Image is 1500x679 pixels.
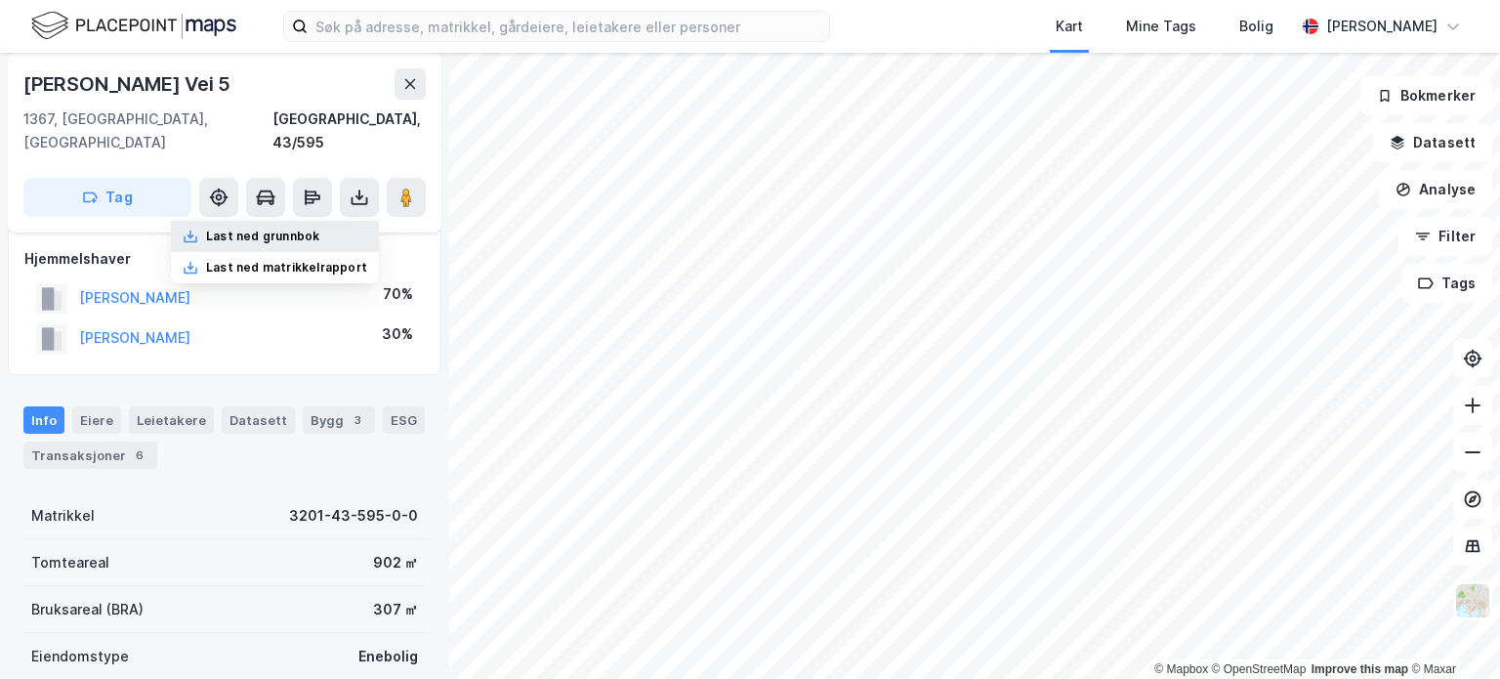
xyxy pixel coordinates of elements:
[1239,15,1273,38] div: Bolig
[72,406,121,434] div: Eiere
[1360,76,1492,115] button: Bokmerker
[1154,662,1208,676] a: Mapbox
[222,406,295,434] div: Datasett
[382,322,413,346] div: 30%
[24,247,425,271] div: Hjemmelshaver
[303,406,375,434] div: Bygg
[373,598,418,621] div: 307 ㎡
[23,442,157,469] div: Transaksjoner
[383,282,413,306] div: 70%
[31,598,144,621] div: Bruksareal (BRA)
[23,68,234,100] div: [PERSON_NAME] Vei 5
[1126,15,1196,38] div: Mine Tags
[1212,662,1307,676] a: OpenStreetMap
[1312,662,1408,676] a: Improve this map
[23,107,272,154] div: 1367, [GEOGRAPHIC_DATA], [GEOGRAPHIC_DATA]
[23,178,191,217] button: Tag
[1326,15,1437,38] div: [PERSON_NAME]
[1401,264,1492,303] button: Tags
[31,551,109,574] div: Tomteareal
[130,446,149,465] div: 6
[373,551,418,574] div: 902 ㎡
[31,9,236,43] img: logo.f888ab2527a4732fd821a326f86c7f29.svg
[272,107,426,154] div: [GEOGRAPHIC_DATA], 43/595
[1402,585,1500,679] iframe: Chat Widget
[348,410,367,430] div: 3
[1056,15,1083,38] div: Kart
[1373,123,1492,162] button: Datasett
[383,406,425,434] div: ESG
[308,12,829,41] input: Søk på adresse, matrikkel, gårdeiere, leietakere eller personer
[206,229,319,244] div: Last ned grunnbok
[1454,582,1491,619] img: Z
[23,406,64,434] div: Info
[289,504,418,528] div: 3201-43-595-0-0
[31,504,95,528] div: Matrikkel
[206,260,367,276] div: Last ned matrikkelrapport
[1398,217,1492,256] button: Filter
[31,645,129,668] div: Eiendomstype
[358,645,418,668] div: Enebolig
[129,406,214,434] div: Leietakere
[1379,170,1492,209] button: Analyse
